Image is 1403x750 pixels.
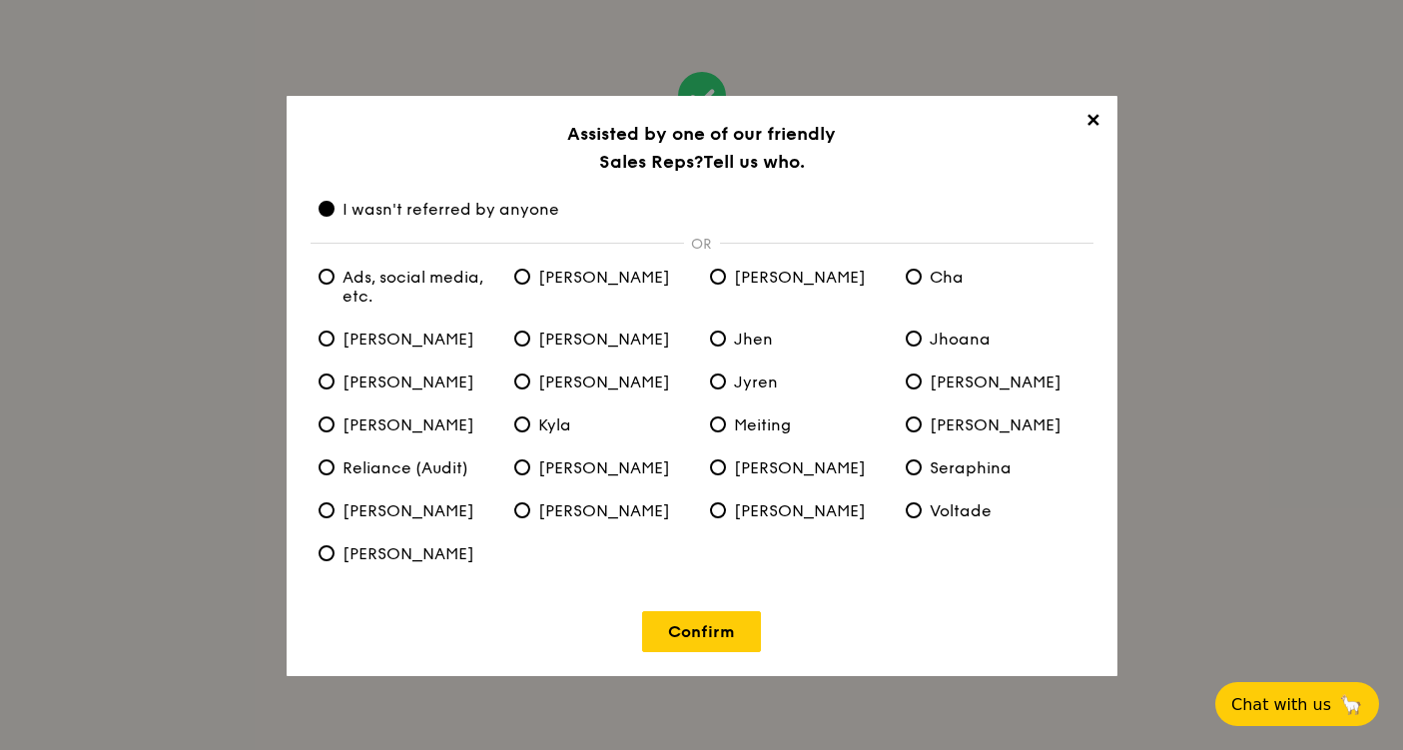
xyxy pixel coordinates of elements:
[702,501,898,520] label: Ted Chan
[514,331,530,347] input: Ghee Ting [PERSON_NAME]
[898,373,1093,391] label: Kathleen
[898,501,1093,520] label: Voltade
[514,269,530,285] input: Alvin [PERSON_NAME]
[311,268,506,306] label: Ads, social media, etc.
[906,268,964,287] span: Cha
[1231,695,1331,714] span: Chat with us
[702,415,898,434] label: Meiting
[514,458,670,477] span: [PERSON_NAME]
[642,611,761,652] a: Confirm
[906,269,922,285] input: Cha Cha
[514,501,670,520] span: [PERSON_NAME]
[906,331,922,347] input: Jhoana Jhoana
[319,331,335,347] input: Eliza [PERSON_NAME]
[1079,110,1107,138] span: ✕
[319,458,468,477] span: Reliance (Audit)
[311,200,1093,219] label: I wasn't referred by anyone
[319,544,474,563] span: [PERSON_NAME]
[1215,682,1379,726] button: Chat with us🦙
[1339,693,1363,716] span: 🦙
[506,415,702,434] label: Kyla
[319,201,335,217] input: I wasn't referred by anyone I wasn't referred by anyone
[702,373,898,391] label: Jyren
[311,120,1093,176] h3: Assisted by one of our friendly Sales Reps?
[710,331,726,347] input: Jhen Jhen
[710,374,726,389] input: Jyren Jyren
[506,501,702,520] label: Sophia
[703,151,805,173] span: Tell us who.
[506,373,702,391] label: Joyce
[710,502,726,518] input: Ted Chan [PERSON_NAME]
[514,330,670,349] span: [PERSON_NAME]
[710,458,866,477] span: [PERSON_NAME]
[311,415,506,434] label: Kenn
[311,544,506,563] label: Zhe Yong
[506,330,702,349] label: Ghee Ting
[311,501,506,520] label: Sherlyn
[710,268,866,287] span: [PERSON_NAME]
[514,374,530,389] input: Joyce [PERSON_NAME]
[506,458,702,477] label: Samantha
[514,373,670,391] span: [PERSON_NAME]
[906,415,1061,434] span: [PERSON_NAME]
[319,416,335,432] input: Kenn [PERSON_NAME]
[710,415,791,434] span: Meiting
[898,268,1093,287] label: Cha
[514,502,530,518] input: Sophia [PERSON_NAME]
[311,373,506,391] label: Joshua
[319,459,335,475] input: Reliance (Audit) Reliance (Audit)
[710,269,726,285] input: Andy [PERSON_NAME]
[710,459,726,475] input: Sandy [PERSON_NAME]
[319,330,474,349] span: [PERSON_NAME]
[311,330,506,349] label: Eliza
[514,416,530,432] input: Kyla Kyla
[906,459,922,475] input: Seraphina Seraphina
[319,373,474,391] span: [PERSON_NAME]
[898,458,1093,477] label: Seraphina
[319,545,335,561] input: Zhe Yong [PERSON_NAME]
[506,268,702,287] label: Alvin
[906,330,991,349] span: Jhoana
[898,330,1093,349] label: Jhoana
[702,330,898,349] label: Jhen
[514,268,670,287] span: [PERSON_NAME]
[710,373,778,391] span: Jyren
[319,374,335,389] input: Joshua [PERSON_NAME]
[710,501,866,520] span: [PERSON_NAME]
[906,501,992,520] span: Voltade
[906,374,922,389] input: Kathleen [PERSON_NAME]
[684,236,720,253] p: OR
[906,502,922,518] input: Voltade Voltade
[319,269,335,285] input: Ads, social media, etc. Ads, social media, etc.
[702,458,898,477] label: Sandy
[319,200,559,219] span: I wasn't referred by anyone
[898,415,1093,434] label: Pamela
[514,459,530,475] input: Samantha [PERSON_NAME]
[710,416,726,432] input: Meiting Meiting
[319,415,474,434] span: [PERSON_NAME]
[311,458,506,477] label: Reliance (Audit)
[319,268,498,306] span: Ads, social media, etc.
[906,416,922,432] input: Pamela [PERSON_NAME]
[906,373,1061,391] span: [PERSON_NAME]
[319,501,474,520] span: [PERSON_NAME]
[702,268,898,287] label: Andy
[710,330,773,349] span: Jhen
[319,502,335,518] input: Sherlyn [PERSON_NAME]
[514,415,571,434] span: Kyla
[906,458,1012,477] span: Seraphina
